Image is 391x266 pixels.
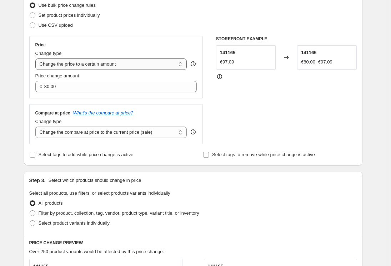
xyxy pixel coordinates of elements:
[73,110,134,116] button: What's the compare at price?
[48,177,141,184] p: Select which products should change in price
[39,22,73,28] span: Use CSV upload
[39,152,134,157] span: Select tags to add while price change is active
[190,60,197,67] div: help
[190,128,197,135] div: help
[40,84,42,89] span: €
[35,42,46,48] h3: Price
[301,58,315,66] div: €80.00
[220,50,235,55] span: 141165
[39,200,63,206] span: All products
[35,119,62,124] span: Change type
[39,210,199,216] span: Filter by product, collection, tag, vendor, product type, variant title, or inventory
[29,190,170,196] span: Select all products, use filters, or select products variants individually
[220,58,234,66] div: €97.09
[35,110,70,116] h3: Compare at price
[29,240,357,246] h6: PRICE CHANGE PREVIEW
[39,12,100,18] span: Set product prices individually
[39,2,96,8] span: Use bulk price change rules
[35,73,79,78] span: Price change amount
[29,249,164,254] span: Over 250 product variants would be affected by this price change:
[35,51,62,56] span: Change type
[39,220,110,226] span: Select product variants individually
[318,58,332,66] strike: €97.09
[44,81,186,92] input: 80.00
[212,152,315,157] span: Select tags to remove while price change is active
[216,36,357,42] h6: STOREFRONT EXAMPLE
[29,177,46,184] h2: Step 3.
[301,50,316,55] span: 141165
